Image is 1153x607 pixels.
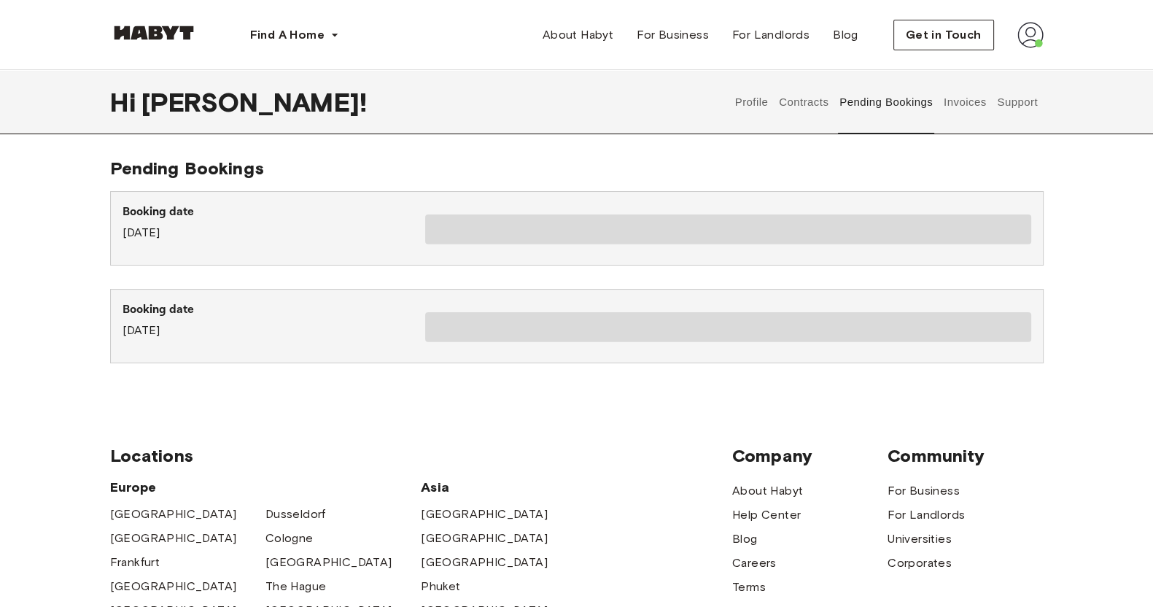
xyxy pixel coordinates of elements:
span: Company [732,445,888,467]
span: Community [888,445,1043,467]
a: [GEOGRAPHIC_DATA] [265,554,392,571]
a: For Business [625,20,721,50]
a: Universities [888,530,952,548]
a: For Landlords [721,20,821,50]
span: Blog [833,26,858,44]
a: Help Center [732,506,801,524]
a: [GEOGRAPHIC_DATA] [110,578,237,595]
span: Europe [110,479,422,496]
div: [DATE] [123,204,425,241]
a: [GEOGRAPHIC_DATA] [421,530,548,547]
button: Pending Bookings [838,70,935,134]
a: For Landlords [888,506,965,524]
a: Corporates [888,554,952,572]
a: About Habyt [732,482,803,500]
span: For Business [637,26,709,44]
span: For Landlords [732,26,810,44]
button: Find A Home [238,20,351,50]
a: Careers [732,554,777,572]
button: Invoices [942,70,987,134]
div: [DATE] [123,301,425,339]
a: About Habyt [531,20,625,50]
a: [GEOGRAPHIC_DATA] [110,506,237,523]
span: Pending Bookings [110,158,264,179]
span: Hi [110,87,141,117]
span: Get in Touch [906,26,982,44]
p: Booking date [123,204,425,221]
span: [PERSON_NAME] ! [141,87,367,117]
a: For Business [888,482,960,500]
button: Get in Touch [893,20,994,50]
a: [GEOGRAPHIC_DATA] [110,530,237,547]
a: Frankfurt [110,554,160,571]
a: Phuket [421,578,460,595]
a: [GEOGRAPHIC_DATA] [421,554,548,571]
button: Contracts [777,70,831,134]
button: Support [995,70,1040,134]
a: Blog [821,20,870,50]
span: Find A Home [250,26,325,44]
button: Profile [733,70,770,134]
a: Dusseldorf [265,506,326,523]
span: About Habyt [543,26,613,44]
a: Cologne [265,530,314,547]
img: avatar [1017,22,1044,48]
a: Blog [732,530,758,548]
a: The Hague [265,578,327,595]
span: Locations [110,445,732,467]
span: Asia [421,479,576,496]
div: user profile tabs [729,70,1043,134]
a: [GEOGRAPHIC_DATA] [421,506,548,523]
img: Habyt [110,26,198,40]
a: Terms [732,579,766,596]
p: Booking date [123,301,425,319]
